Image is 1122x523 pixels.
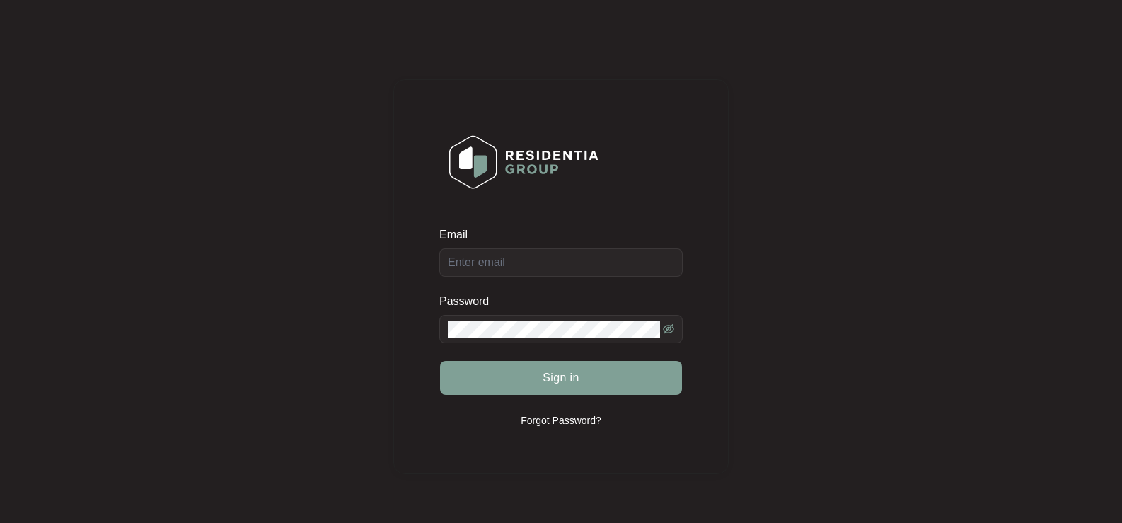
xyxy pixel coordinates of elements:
[440,126,608,198] img: Login Logo
[521,413,601,427] p: Forgot Password?
[663,323,674,335] span: eye-invisible
[439,228,478,242] label: Email
[543,369,579,386] span: Sign in
[439,248,683,277] input: Email
[448,321,660,338] input: Password
[440,361,682,395] button: Sign in
[439,294,499,309] label: Password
